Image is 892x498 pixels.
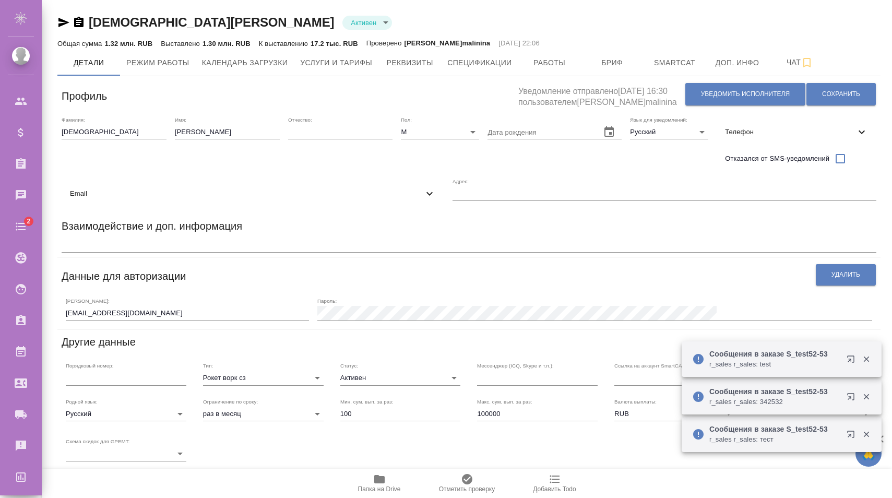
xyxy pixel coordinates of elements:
p: [DATE] 22:06 [498,38,540,49]
div: Email [62,182,444,205]
button: Папка на Drive [336,469,423,498]
span: 2 [20,216,37,227]
span: Отказался от SMS-уведомлений [725,153,829,164]
label: Макс. сум. вып. за раз: [477,399,532,404]
span: Email [70,188,423,199]
p: r_sales r_sales: 342532 [709,397,840,407]
p: Проверено [366,38,405,49]
p: Выставлено [161,40,203,48]
span: Бриф [587,56,637,69]
p: [PERSON_NAME]malinina [405,38,491,49]
span: Режим работы [126,56,189,69]
div: М [401,125,479,139]
p: r_sales r_sales: test [709,359,840,370]
button: Открыть в новой вкладке [840,424,865,449]
label: Язык для уведомлений: [630,117,687,122]
button: Уведомить исполнителя [685,83,805,105]
span: Календарь загрузки [202,56,288,69]
h6: Данные для авторизации [62,268,186,284]
label: Пароль: [317,298,337,303]
label: Тип: [203,363,213,369]
p: К выставлению [259,40,311,48]
label: Адрес: [453,179,469,184]
button: Закрыть [855,430,877,439]
span: Доп. инфо [712,56,763,69]
button: Сохранить [806,83,876,105]
span: Услуги и тарифы [300,56,372,69]
button: Закрыть [855,392,877,401]
label: Порядковый номер: [66,363,113,369]
span: Сохранить [822,90,860,99]
button: Скопировать ссылку для ЯМессенджера [57,16,70,29]
h5: Уведомление отправлено [DATE] 16:30 пользователем [PERSON_NAME]malinina [518,80,685,108]
h6: Взаимодействие и доп. информация [62,218,242,234]
span: Работы [525,56,575,69]
button: Отметить проверку [423,469,511,498]
label: Ограничение по сроку: [203,399,258,404]
div: раз в месяц [203,407,324,421]
h6: Другие данные [62,334,136,350]
p: Сообщения в заказе S_test52-53 [709,349,840,359]
label: [PERSON_NAME]: [66,298,110,303]
a: 2 [3,214,39,240]
span: Добавить Todo [533,485,576,493]
span: Реквизиты [385,56,435,69]
button: Открыть в новой вкладке [840,386,865,411]
button: Открыть в новой вкладке [840,349,865,374]
p: 1.32 млн. RUB [104,40,152,48]
div: Активен [340,371,461,385]
div: Русский [66,407,186,421]
span: Удалить [831,270,860,279]
span: Чат [775,56,825,69]
span: Спецификации [447,56,512,69]
label: Фамилия: [62,117,85,122]
div: Русский [630,125,708,139]
p: Сообщения в заказе S_test52-53 [709,386,840,397]
span: Телефон [725,127,855,137]
div: Активен [342,16,392,30]
a: [DEMOGRAPHIC_DATA][PERSON_NAME] [89,15,334,29]
label: Отчество: [288,117,312,122]
label: Родной язык: [66,399,98,404]
div: RUB [614,407,735,421]
p: Сообщения в заказе S_test52-53 [709,424,840,434]
label: Схема скидок для GPEMT: [66,439,130,444]
label: Статус: [340,363,358,369]
label: Ссылка на аккаунт SmartCAT: [614,363,686,369]
span: Уведомить исполнителя [701,90,790,99]
div: Телефон [717,121,876,144]
label: Мин. сум. вып. за раз: [340,399,394,404]
span: Smartcat [650,56,700,69]
p: 1.30 млн. RUB [203,40,251,48]
label: Пол: [401,117,412,122]
div: Рокет ворк сз [203,371,324,385]
label: Имя: [175,117,186,122]
p: r_sales r_sales: тест [709,434,840,445]
span: Детали [64,56,114,69]
button: Активен [348,18,379,27]
p: 17.2 тыс. RUB [311,40,358,48]
button: Скопировать ссылку [73,16,85,29]
label: Мессенджер (ICQ, Skype и т.п.): [477,363,554,369]
p: Общая сумма [57,40,104,48]
span: Отметить проверку [439,485,495,493]
button: Закрыть [855,354,877,364]
svg: Подписаться [801,56,813,69]
h6: Профиль [62,88,107,104]
label: Валюта выплаты: [614,399,657,404]
button: Добавить Todo [511,469,599,498]
span: Папка на Drive [358,485,401,493]
button: Удалить [816,264,876,286]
